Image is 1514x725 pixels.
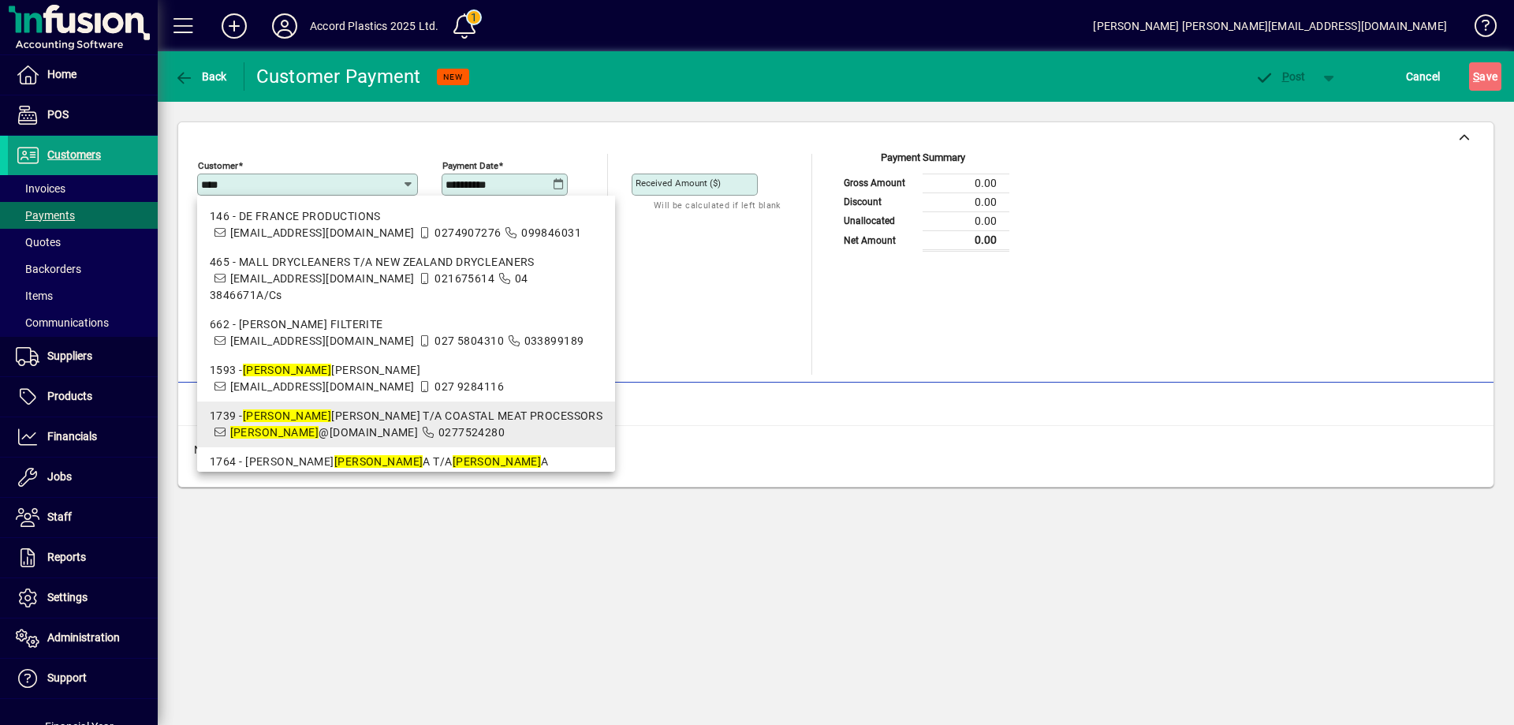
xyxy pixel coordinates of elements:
a: Administration [8,618,158,658]
span: POS [47,108,69,121]
mat-option: 1739 - Mike Barker T/A COASTAL MEAT PROCESSORS [197,402,615,447]
td: Gross Amount [836,174,923,192]
span: Backorders [16,263,81,275]
a: Jobs [8,458,158,497]
span: 033899189 [524,334,584,347]
span: Administration [47,631,120,644]
button: Profile [259,12,310,40]
em: [PERSON_NAME] [243,409,332,422]
a: Communications [8,309,158,336]
td: 0.00 [923,211,1009,230]
td: Net Amount [836,230,923,250]
div: 1593 - [PERSON_NAME] [210,362,602,379]
span: 0277524280 [438,426,505,439]
mat-label: Payment Date [442,160,498,171]
span: NEW [443,72,463,82]
span: @[DOMAIN_NAME] [230,426,419,439]
a: Knowledge Base [1463,3,1494,54]
div: 465 - MALL DRYCLEANERS T/A NEW ZEALAND DRYCLEANERS [210,254,602,271]
div: Accord Plastics 2025 Ltd. [310,13,438,39]
span: 0274907276 [434,226,501,239]
mat-label: Customer [198,160,238,171]
span: Staff [47,510,72,523]
div: 1764 - [PERSON_NAME] A T/A A [210,454,602,470]
span: Cancel [1406,64,1441,89]
a: Items [8,282,158,309]
div: Customer Payment [256,64,421,89]
span: ave [1473,64,1497,89]
div: 662 - [PERSON_NAME] FILTERITE [210,316,602,333]
td: 0.00 [923,192,1009,211]
mat-hint: Will be calculated if left blank [654,196,781,214]
td: 0.00 [923,174,1009,192]
mat-option: 1593 - MIKE O'LEARY [197,356,615,402]
a: Home [8,55,158,95]
div: Payment Summary [836,150,1009,174]
span: Invoices [16,182,65,195]
span: Reports [47,551,86,563]
div: 146 - DE FRANCE PRODUCTIONS [210,208,602,225]
span: Products [47,390,92,402]
span: Suppliers [47,349,92,362]
span: Communications [16,316,109,329]
span: 021675614 [434,272,494,285]
button: Back [170,62,231,91]
span: Financials [47,430,97,443]
em: [PERSON_NAME] [453,455,542,468]
button: Add [209,12,259,40]
a: Quotes [8,229,158,256]
app-page-summary-card: Payment Summary [836,154,1009,252]
a: Payments [8,202,158,229]
span: Jobs [47,470,72,483]
a: POS [8,95,158,135]
span: Payments [16,209,75,222]
span: Customers [47,148,101,161]
span: P [1282,70,1289,83]
td: Unallocated [836,211,923,230]
a: Products [8,377,158,417]
span: Support [47,671,87,684]
span: 099846031 [521,226,581,239]
mat-label: Received Amount ($) [636,178,721,189]
app-page-header-button: Back [158,62,244,91]
a: Backorders [8,256,158,282]
em: [PERSON_NAME] [243,364,332,376]
a: Staff [8,498,158,537]
mat-option: 662 - STEVENS FILTERITE [197,310,615,356]
span: [EMAIL_ADDRESS][DOMAIN_NAME] [230,226,415,239]
span: [EMAIL_ADDRESS][DOMAIN_NAME] [230,334,415,347]
button: Save [1469,62,1501,91]
td: Discount [836,192,923,211]
span: Items [16,290,53,302]
a: Invoices [8,175,158,202]
button: Cancel [1402,62,1445,91]
button: Post [1247,62,1314,91]
mat-option: 146 - DE FRANCE PRODUCTIONS [197,202,615,248]
a: Financials [8,417,158,457]
a: Settings [8,578,158,618]
span: 027 5804310 [434,334,504,347]
span: Settings [47,591,88,604]
em: [PERSON_NAME] [334,455,423,468]
span: Quotes [16,236,61,249]
span: [EMAIL_ADDRESS][DOMAIN_NAME] [230,380,415,393]
span: [EMAIL_ADDRESS][DOMAIN_NAME] [230,272,415,285]
td: 0.00 [923,230,1009,250]
span: Back [174,70,227,83]
span: 027 9284116 [434,380,504,393]
span: S [1473,70,1479,83]
em: [PERSON_NAME] [230,426,319,439]
div: [PERSON_NAME] [PERSON_NAME][EMAIL_ADDRESS][DOMAIN_NAME] [1093,13,1447,39]
a: Support [8,659,158,698]
span: ost [1255,70,1306,83]
a: Suppliers [8,337,158,376]
mat-option: 1764 - Michael Mike A T/A Mike A [197,447,615,493]
span: Home [47,68,76,80]
div: 1739 - [PERSON_NAME] T/A COASTAL MEAT PROCESSORS [210,408,602,424]
mat-option: 465 - MALL DRYCLEANERS T/A NEW ZEALAND DRYCLEANERS [197,248,615,310]
div: No outstanding invoices/adjustments found [178,426,1493,474]
a: Reports [8,538,158,577]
